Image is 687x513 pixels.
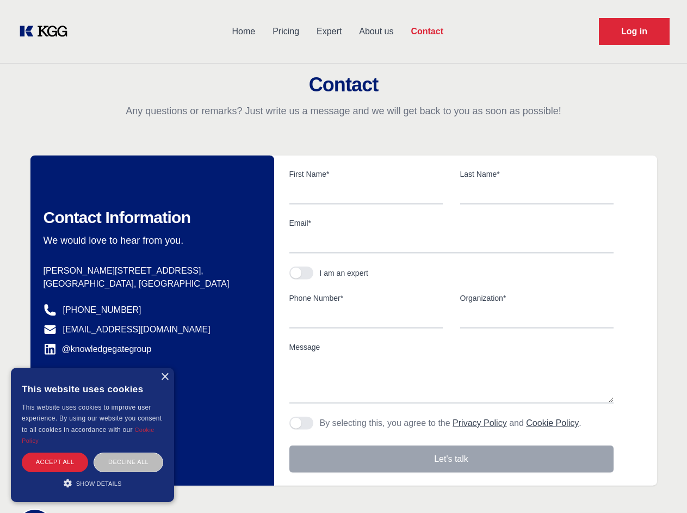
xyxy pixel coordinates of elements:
a: Expert [308,17,350,46]
label: Message [289,342,614,353]
div: Show details [22,478,163,489]
a: Pricing [264,17,308,46]
a: Request Demo [599,18,670,45]
span: Show details [76,480,122,487]
p: [PERSON_NAME][STREET_ADDRESS], [44,264,257,277]
label: First Name* [289,169,443,180]
a: Cookie Policy [22,427,154,444]
a: [EMAIL_ADDRESS][DOMAIN_NAME] [63,323,211,336]
p: [GEOGRAPHIC_DATA], [GEOGRAPHIC_DATA] [44,277,257,291]
div: I am an expert [320,268,369,279]
a: Cookie Policy [526,418,579,428]
p: Any questions or remarks? Just write us a message and we will get back to you as soon as possible! [13,104,674,118]
div: Accept all [22,453,88,472]
h2: Contact [13,74,674,96]
a: @knowledgegategroup [44,343,152,356]
div: Close [160,373,169,381]
label: Last Name* [460,169,614,180]
div: This website uses cookies [22,376,163,402]
label: Organization* [460,293,614,304]
a: Home [223,17,264,46]
p: We would love to hear from you. [44,234,257,247]
label: Phone Number* [289,293,443,304]
span: This website uses cookies to improve user experience. By using our website you consent to all coo... [22,404,162,434]
a: About us [350,17,402,46]
a: KOL Knowledge Platform: Talk to Key External Experts (KEE) [17,23,76,40]
iframe: Chat Widget [633,461,687,513]
label: Email* [289,218,614,228]
a: [PHONE_NUMBER] [63,304,141,317]
button: Let's talk [289,446,614,473]
a: Privacy Policy [453,418,507,428]
p: By selecting this, you agree to the and . [320,417,581,430]
div: Decline all [94,453,163,472]
a: Contact [402,17,452,46]
h2: Contact Information [44,208,257,227]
